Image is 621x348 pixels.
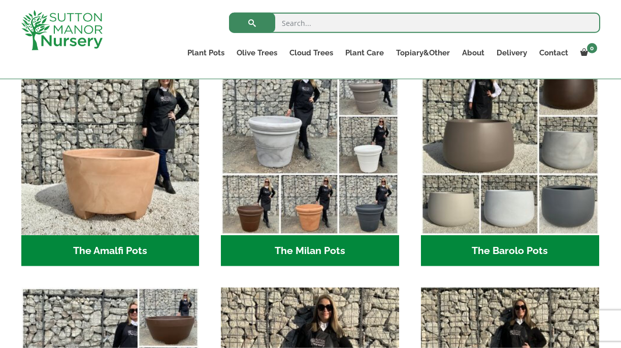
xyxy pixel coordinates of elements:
a: Contact [533,46,574,60]
a: Delivery [491,46,533,60]
a: Plant Care [339,46,390,60]
a: Visit product category The Milan Pots [221,57,399,266]
h2: The Barolo Pots [421,235,599,267]
a: Olive Trees [231,46,283,60]
img: The Amalfi Pots [21,57,200,235]
a: Visit product category The Amalfi Pots [21,57,200,266]
a: Plant Pots [181,46,231,60]
a: Cloud Trees [283,46,339,60]
h2: The Milan Pots [221,235,399,267]
input: Search... [229,13,600,33]
img: logo [21,10,103,50]
h2: The Amalfi Pots [21,235,200,267]
a: Topiary&Other [390,46,456,60]
a: Visit product category The Barolo Pots [421,57,599,266]
a: About [456,46,491,60]
span: 0 [587,43,597,53]
a: 0 [574,46,600,60]
img: The Barolo Pots [421,57,599,235]
img: The Milan Pots [221,57,399,235]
